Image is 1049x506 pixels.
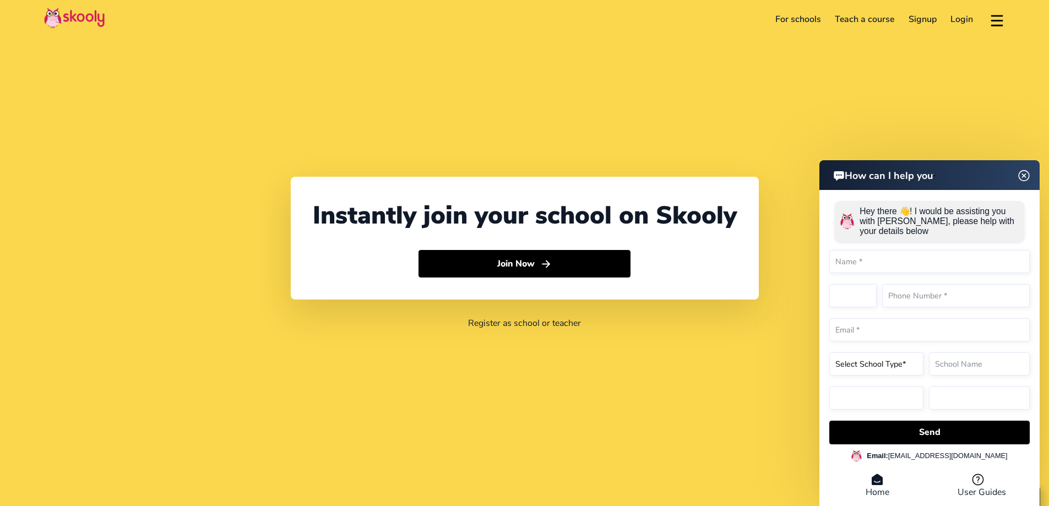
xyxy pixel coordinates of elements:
[313,199,737,232] div: Instantly join your school on Skooly
[768,10,828,28] a: For schools
[540,258,552,270] ion-icon: arrow forward outline
[44,7,105,29] img: Skooly
[901,10,944,28] a: Signup
[418,250,631,278] button: Join Nowarrow forward outline
[468,317,581,329] a: Register as school or teacher
[828,10,901,28] a: Teach a course
[989,10,1005,29] button: menu outline
[944,10,981,28] a: Login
